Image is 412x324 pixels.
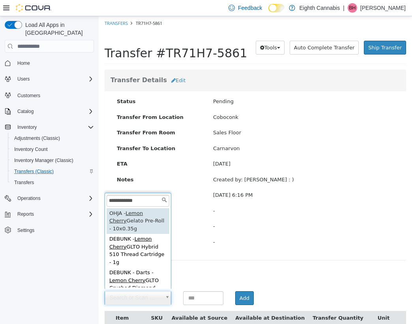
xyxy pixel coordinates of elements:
[268,4,285,12] input: Dark Mode
[11,156,94,165] span: Inventory Manager (Classic)
[8,155,97,166] button: Inventory Manager (Classic)
[17,195,41,202] span: Operations
[14,168,54,175] span: Transfers (Classic)
[14,74,33,84] button: Users
[2,73,97,85] button: Users
[11,194,44,208] span: Lemon Cherry
[299,3,340,13] p: Eighth Cannabis
[8,133,97,144] button: Adjustments (Classic)
[11,178,94,187] span: Transfers
[14,225,94,235] span: Settings
[2,57,97,69] button: Home
[8,177,97,188] button: Transfers
[8,218,71,251] div: DEBUNK - GLTO Hybrid 510 Thread Cartridge - 1g
[14,179,34,186] span: Transfers
[14,194,94,203] span: Operations
[14,122,40,132] button: Inventory
[2,89,97,101] button: Customers
[14,157,73,164] span: Inventory Manager (Classic)
[14,122,94,132] span: Inventory
[8,251,71,293] div: DEBUNK - Darts - GLTO Crushed Diamond Infused Pre-Roll - 5x0.5g
[238,4,262,12] span: Feedback
[2,122,97,133] button: Inventory
[348,3,357,13] div: Brady Hillis
[2,224,97,236] button: Settings
[14,58,33,68] a: Home
[14,107,37,116] button: Catalog
[8,166,97,177] button: Transfers (Classic)
[14,74,94,84] span: Users
[17,227,34,234] span: Settings
[343,3,345,13] p: |
[11,156,77,165] a: Inventory Manager (Classic)
[11,167,94,176] span: Transfers (Classic)
[349,3,356,13] span: BH
[17,211,34,217] span: Reports
[14,135,60,141] span: Adjustments (Classic)
[11,261,47,267] span: Lemon Cherry
[11,134,94,143] span: Adjustments (Classic)
[14,91,43,100] a: Customers
[11,178,37,187] a: Transfers
[16,4,51,12] img: Cova
[360,3,406,13] p: [PERSON_NAME]
[2,209,97,220] button: Reports
[17,76,30,82] span: Users
[17,124,37,130] span: Inventory
[2,106,97,117] button: Catalog
[14,226,37,235] a: Settings
[14,146,48,153] span: Inventory Count
[14,58,94,68] span: Home
[17,60,30,66] span: Home
[11,145,94,154] span: Inventory Count
[14,209,94,219] span: Reports
[8,192,71,218] div: OHJA - Gelato Pre-Roll - 10x0.35g
[14,194,44,203] button: Operations
[17,92,40,99] span: Customers
[8,144,97,155] button: Inventory Count
[11,145,51,154] a: Inventory Count
[22,21,94,37] span: Load All Apps in [GEOGRAPHIC_DATA]
[5,54,94,256] nav: Complex example
[11,167,57,176] a: Transfers (Classic)
[14,90,94,100] span: Customers
[11,220,53,234] span: Lemon Cherry
[17,108,34,115] span: Catalog
[11,134,63,143] a: Adjustments (Classic)
[2,193,97,204] button: Operations
[14,107,94,116] span: Catalog
[14,209,37,219] button: Reports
